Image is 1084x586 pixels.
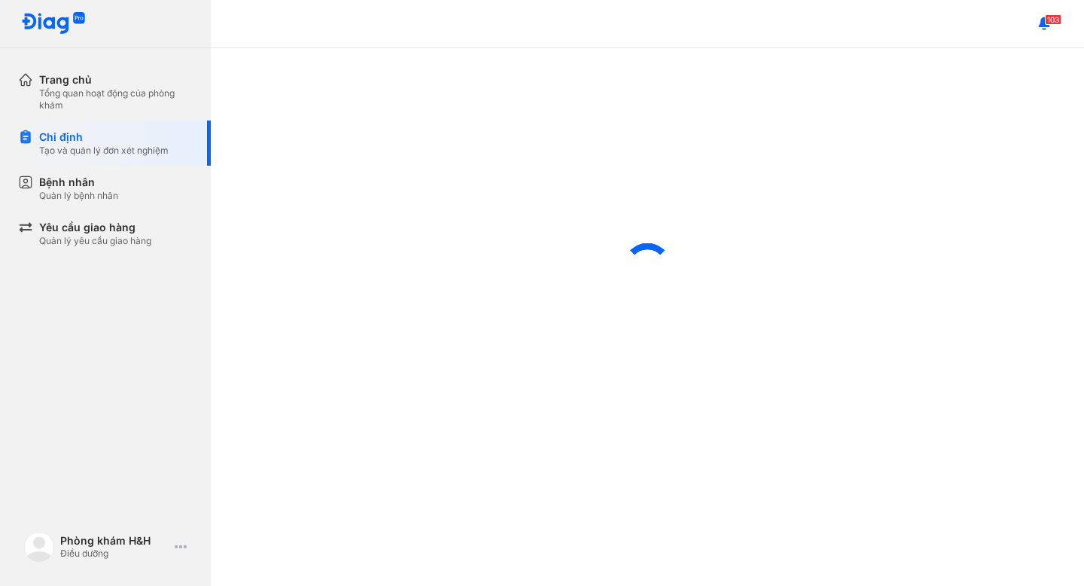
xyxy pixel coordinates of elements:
div: Phòng khám H&H [60,534,169,548]
div: Quản lý yêu cầu giao hàng [39,235,151,247]
span: 103 [1045,14,1061,25]
div: Bệnh nhân [39,175,118,190]
div: Quản lý bệnh nhân [39,190,118,202]
div: Tổng quan hoạt động của phòng khám [39,87,193,111]
img: logo [21,12,86,35]
div: Tạo và quản lý đơn xét nghiệm [39,145,169,157]
div: Yêu cầu giao hàng [39,220,151,235]
div: Trang chủ [39,72,193,87]
div: Chỉ định [39,130,169,145]
img: logo [24,532,54,562]
div: Điều dưỡng [60,548,169,560]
